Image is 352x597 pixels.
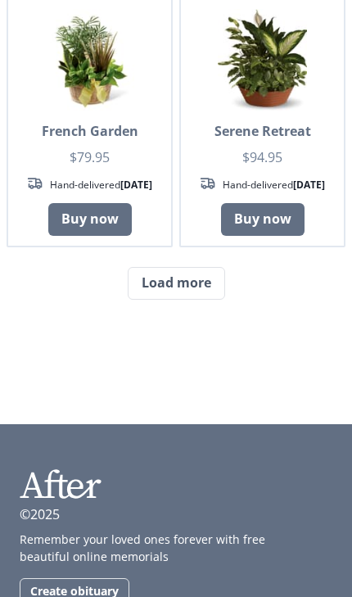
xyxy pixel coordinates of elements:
p: ©2025 [20,504,60,524]
p: Remember your loved ones forever with free beautiful online memorials [20,531,282,565]
a: Buy now [48,203,132,236]
button: Load more [128,267,225,300]
a: Buy now [221,203,305,236]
